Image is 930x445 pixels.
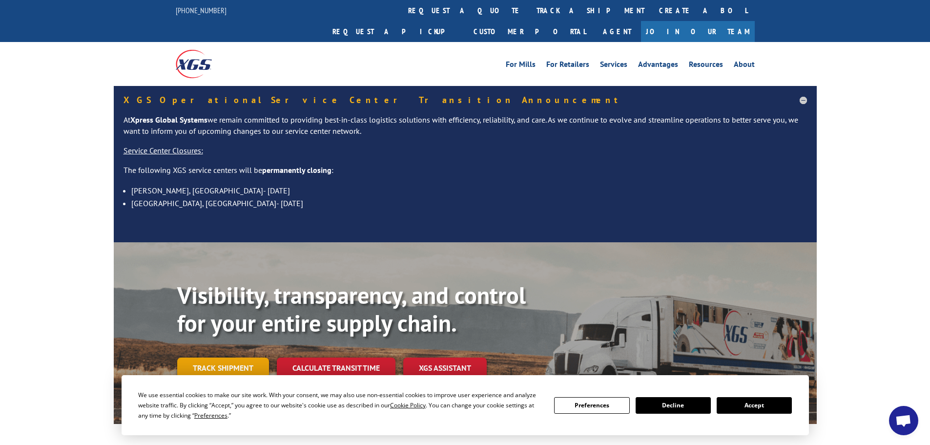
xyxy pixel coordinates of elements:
[466,21,593,42] a: Customer Portal
[717,397,792,414] button: Accept
[138,390,542,421] div: We use essential cookies to make our site work. With your consent, we may also use non-essential ...
[600,61,627,71] a: Services
[506,61,536,71] a: For Mills
[277,358,395,379] a: Calculate transit time
[177,358,269,378] a: Track shipment
[124,146,203,155] u: Service Center Closures:
[734,61,755,71] a: About
[325,21,466,42] a: Request a pickup
[131,184,807,197] li: [PERSON_NAME], [GEOGRAPHIC_DATA]- [DATE]
[124,114,807,146] p: At we remain committed to providing best-in-class logistics solutions with efficiency, reliabilit...
[262,165,331,175] strong: permanently closing
[689,61,723,71] a: Resources
[593,21,641,42] a: Agent
[390,401,426,409] span: Cookie Policy
[176,5,227,15] a: [PHONE_NUMBER]
[546,61,589,71] a: For Retailers
[638,61,678,71] a: Advantages
[554,397,629,414] button: Preferences
[194,411,227,420] span: Preferences
[130,115,207,125] strong: Xpress Global Systems
[124,165,807,184] p: The following XGS service centers will be :
[177,280,526,339] b: Visibility, transparency, and control for your entire supply chain.
[641,21,755,42] a: Join Our Team
[889,406,918,435] a: Open chat
[403,358,487,379] a: XGS ASSISTANT
[636,397,711,414] button: Decline
[122,375,809,435] div: Cookie Consent Prompt
[131,197,807,210] li: [GEOGRAPHIC_DATA], [GEOGRAPHIC_DATA]- [DATE]
[124,96,807,105] h5: XGS Operational Service Center Transition Announcement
